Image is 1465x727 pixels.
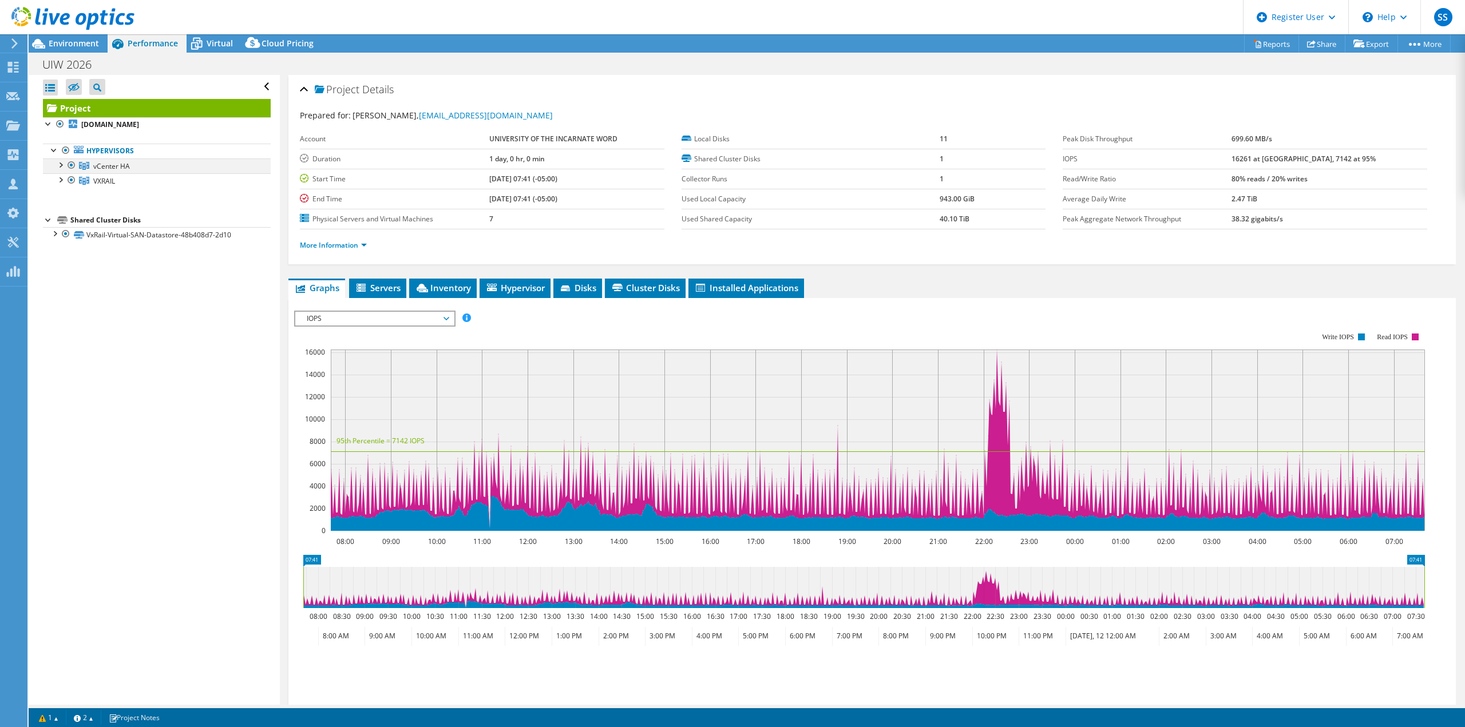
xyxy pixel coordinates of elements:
a: Project [43,99,271,117]
text: 15:00 [636,611,654,621]
text: 4000 [310,481,326,491]
label: Read/Write Ratio [1063,173,1232,185]
span: VXRAIL [93,176,115,186]
text: 8000 [310,436,326,446]
text: 03:30 [1221,611,1238,621]
a: vCenter HA [43,158,271,173]
text: 19:00 [838,537,856,546]
text: 17:00 [747,537,765,546]
text: 13:00 [543,611,561,621]
text: 06:00 [1340,537,1357,546]
text: 18:00 [793,537,810,546]
text: 01:00 [1103,611,1121,621]
text: 14:00 [590,611,608,621]
a: Share [1298,35,1345,53]
svg: \n [1363,12,1373,22]
label: Account [300,133,489,145]
a: VXRAIL [43,173,271,188]
text: 03:00 [1197,611,1215,621]
text: 07:00 [1384,611,1401,621]
text: 22:00 [975,537,993,546]
text: 06:30 [1360,611,1378,621]
b: [DOMAIN_NAME] [81,120,139,129]
span: Details [362,82,394,96]
text: 05:00 [1294,537,1312,546]
text: 09:00 [356,611,374,621]
text: 16000 [305,347,325,357]
b: 1 [940,174,944,184]
label: Physical Servers and Virtual Machines [300,213,489,225]
b: [DATE] 07:41 (-05:00) [489,174,557,184]
span: Disks [559,282,596,293]
text: 02:30 [1174,611,1191,621]
text: 10:30 [426,611,444,621]
a: Project Notes [101,710,168,725]
text: 10:00 [428,537,446,546]
text: 16:00 [702,537,719,546]
span: Inventory [415,282,471,293]
span: Cluster Disks [611,282,680,293]
text: 01:00 [1112,537,1130,546]
span: Servers [355,282,401,293]
a: Export [1345,35,1398,53]
a: More Information [300,240,367,250]
b: 16261 at [GEOGRAPHIC_DATA], 7142 at 95% [1232,154,1376,164]
text: 17:00 [730,611,747,621]
text: 09:00 [382,537,400,546]
span: [PERSON_NAME], [353,110,553,121]
label: Peak Disk Throughput [1063,133,1232,145]
label: Used Shared Capacity [682,213,940,225]
text: 11:00 [473,537,491,546]
text: 00:30 [1080,611,1098,621]
text: 20:30 [893,611,911,621]
b: 1 [940,154,944,164]
text: 2000 [310,503,326,513]
text: 0 [322,526,326,535]
div: Shared Cluster Disks [70,213,271,227]
text: 23:00 [1020,537,1038,546]
text: 20:00 [870,611,888,621]
label: End Time [300,193,489,205]
b: 7 [489,214,493,224]
text: 6000 [310,459,326,468]
b: [DATE] 07:41 (-05:00) [489,194,557,204]
label: Start Time [300,173,489,185]
text: 17:30 [753,611,771,621]
text: 15:30 [660,611,678,621]
text: 12000 [305,392,325,402]
text: Read IOPS [1377,333,1408,341]
text: 22:30 [987,611,1004,621]
text: Write IOPS [1322,333,1354,341]
text: 08:00 [310,611,327,621]
text: 13:30 [567,611,584,621]
text: 12:30 [520,611,537,621]
text: 00:00 [1066,537,1084,546]
text: 03:00 [1203,537,1221,546]
b: 943.00 GiB [940,194,975,204]
text: 10:00 [403,611,421,621]
label: Average Daily Write [1063,193,1232,205]
text: 18:30 [800,611,818,621]
b: UNIVERSITY OF THE INCARNATE WORD [489,134,617,144]
span: Graphs [294,282,339,293]
span: Hypervisor [485,282,545,293]
text: 02:00 [1150,611,1168,621]
text: 11:00 [450,611,468,621]
a: Hypervisors [43,144,271,158]
text: 12:00 [496,611,514,621]
text: 11:30 [473,611,491,621]
text: 16:30 [707,611,724,621]
b: 11 [940,134,948,144]
a: [EMAIL_ADDRESS][DOMAIN_NAME] [419,110,553,121]
text: 14000 [305,370,325,379]
b: 40.10 TiB [940,214,969,224]
span: Installed Applications [694,282,798,293]
span: vCenter HA [93,161,130,171]
text: 00:00 [1057,611,1075,621]
text: 01:30 [1127,611,1145,621]
b: 2.47 TiB [1232,194,1257,204]
text: 07:30 [1407,611,1425,621]
text: 21:30 [940,611,958,621]
b: 1 day, 0 hr, 0 min [489,154,545,164]
text: 09:30 [379,611,397,621]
